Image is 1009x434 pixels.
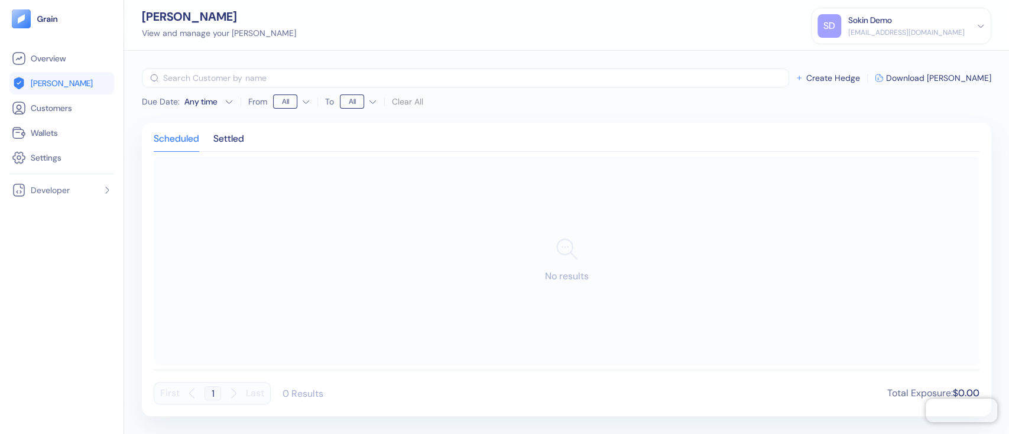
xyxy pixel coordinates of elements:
[248,97,267,106] label: From
[142,96,180,107] span: Due Date :
[12,51,112,66] a: Overview
[283,387,323,400] div: 0 Results
[926,399,997,422] iframe: Chatra live chat
[12,101,112,115] a: Customers
[246,382,264,404] button: Last
[12,151,112,165] a: Settings
[163,68,789,87] input: Search Customer by name
[325,97,334,106] label: To
[340,92,377,111] button: To
[795,74,860,82] button: Create Hedge
[31,102,72,114] span: Customers
[273,92,310,111] button: From
[31,127,58,139] span: Wallets
[875,74,991,82] button: Download [PERSON_NAME]
[213,135,244,151] div: Settled
[31,184,70,196] span: Developer
[887,386,979,400] div: Total Exposure :
[12,9,31,28] img: logo-tablet-V2.svg
[31,77,93,89] span: [PERSON_NAME]
[154,135,199,151] div: Scheduled
[31,53,66,64] span: Overview
[37,15,59,23] img: logo
[817,14,841,38] div: SD
[806,74,860,82] span: Create Hedge
[142,27,296,40] div: View and manage your [PERSON_NAME]
[12,76,112,90] a: [PERSON_NAME]
[848,14,892,27] div: Sokin Demo
[154,156,979,365] div: No results
[160,382,180,404] button: First
[184,96,220,107] div: Any time
[12,126,112,140] a: Wallets
[848,27,965,38] div: [EMAIL_ADDRESS][DOMAIN_NAME]
[953,387,979,399] span: $0.00
[886,74,991,82] span: Download [PERSON_NAME]
[142,11,296,22] div: [PERSON_NAME]
[142,96,233,107] button: Due Date:Any time
[31,152,61,164] span: Settings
